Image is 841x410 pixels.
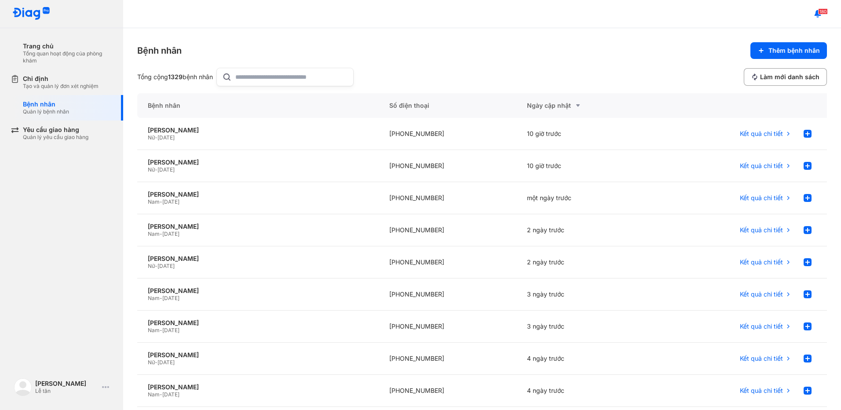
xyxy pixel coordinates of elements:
[148,351,368,359] div: [PERSON_NAME]
[155,134,157,141] span: -
[137,73,213,81] div: Tổng cộng bệnh nhân
[148,158,368,166] div: [PERSON_NAME]
[23,108,69,115] div: Quản lý bệnh nhân
[379,93,517,118] div: Số điện thoại
[168,73,183,81] span: 1329
[379,375,517,407] div: [PHONE_NUMBER]
[23,75,99,83] div: Chỉ định
[740,226,783,234] span: Kết quả chi tiết
[35,380,99,388] div: [PERSON_NAME]
[516,375,655,407] div: 4 ngày trước
[157,263,175,269] span: [DATE]
[148,359,155,366] span: Nữ
[23,42,113,50] div: Trang chủ
[148,255,368,263] div: [PERSON_NAME]
[516,278,655,311] div: 3 ngày trước
[740,130,783,138] span: Kết quả chi tiết
[744,68,827,86] button: Làm mới danh sách
[160,327,162,333] span: -
[12,7,50,21] img: logo
[750,42,827,59] button: Thêm bệnh nhân
[148,134,155,141] span: Nữ
[157,166,175,173] span: [DATE]
[760,73,819,81] span: Làm mới danh sách
[137,44,182,57] div: Bệnh nhân
[148,198,160,205] span: Nam
[148,295,160,301] span: Nam
[740,322,783,330] span: Kết quả chi tiết
[160,231,162,237] span: -
[516,343,655,375] div: 4 ngày trước
[23,126,88,134] div: Yêu cầu giao hàng
[740,162,783,170] span: Kết quả chi tiết
[379,343,517,375] div: [PHONE_NUMBER]
[157,134,175,141] span: [DATE]
[157,359,175,366] span: [DATE]
[155,359,157,366] span: -
[23,83,99,90] div: Tạo và quản lý đơn xét nghiệm
[162,327,179,333] span: [DATE]
[148,287,368,295] div: [PERSON_NAME]
[23,100,69,108] div: Bệnh nhân
[740,355,783,362] span: Kết quả chi tiết
[155,263,157,269] span: -
[740,194,783,202] span: Kết quả chi tiết
[379,311,517,343] div: [PHONE_NUMBER]
[23,50,113,64] div: Tổng quan hoạt động của phòng khám
[148,166,155,173] span: Nữ
[740,258,783,266] span: Kết quả chi tiết
[148,231,160,237] span: Nam
[379,182,517,214] div: [PHONE_NUMBER]
[148,190,368,198] div: [PERSON_NAME]
[818,8,828,15] span: 180
[516,118,655,150] div: 10 giờ trước
[160,198,162,205] span: -
[160,391,162,398] span: -
[379,278,517,311] div: [PHONE_NUMBER]
[137,93,379,118] div: Bệnh nhân
[740,387,783,395] span: Kết quả chi tiết
[148,327,160,333] span: Nam
[35,388,99,395] div: Lễ tân
[516,311,655,343] div: 3 ngày trước
[379,246,517,278] div: [PHONE_NUMBER]
[162,391,179,398] span: [DATE]
[516,150,655,182] div: 10 giờ trước
[162,231,179,237] span: [DATE]
[155,166,157,173] span: -
[768,47,820,55] span: Thêm bệnh nhân
[14,378,32,396] img: logo
[516,246,655,278] div: 2 ngày trước
[379,150,517,182] div: [PHONE_NUMBER]
[379,214,517,246] div: [PHONE_NUMBER]
[516,182,655,214] div: một ngày trước
[162,198,179,205] span: [DATE]
[379,118,517,150] div: [PHONE_NUMBER]
[162,295,179,301] span: [DATE]
[516,214,655,246] div: 2 ngày trước
[148,223,368,231] div: [PERSON_NAME]
[148,319,368,327] div: [PERSON_NAME]
[527,100,644,111] div: Ngày cập nhật
[148,383,368,391] div: [PERSON_NAME]
[148,263,155,269] span: Nữ
[160,295,162,301] span: -
[23,134,88,141] div: Quản lý yêu cầu giao hàng
[148,126,368,134] div: [PERSON_NAME]
[148,391,160,398] span: Nam
[740,290,783,298] span: Kết quả chi tiết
